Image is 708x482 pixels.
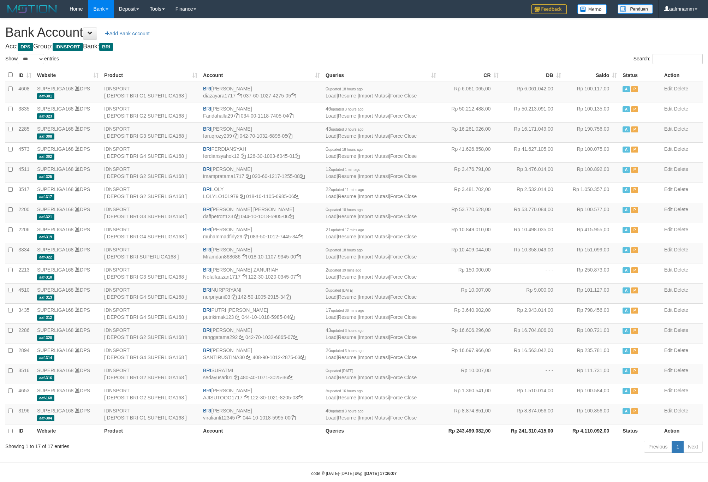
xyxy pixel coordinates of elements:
a: Load [326,395,337,400]
a: Edit [664,388,673,393]
a: Resume [338,314,356,320]
td: 2206 [16,223,34,243]
a: Import Mutasi [359,133,389,139]
span: Paused [631,126,638,132]
a: Delete [674,327,688,333]
span: BRI [203,186,211,192]
a: Copy daffpetroz123 to clipboard [234,214,239,219]
img: MOTION_logo.png [5,4,59,14]
a: Load [326,375,337,380]
a: Previous [644,441,672,453]
td: IDNSPORT [ DEPOSIT BRI G2 SUPERLIGA168 ] [101,183,200,203]
a: Resume [338,234,356,239]
a: Copy SANTIRUSTINA30 to clipboard [246,355,251,360]
a: SUPERLIGA168 [37,166,74,172]
td: Rp 16.261.026,00 [439,122,501,142]
a: Copy LOLYLO101979 to clipboard [240,194,245,199]
a: Load [326,314,337,320]
td: Rp 100.577,00 [564,203,620,223]
span: updated 18 hours ago [328,208,363,212]
a: SUPERLIGA168 [37,146,74,152]
a: Force Close [390,375,417,380]
a: Load [326,254,337,260]
td: Rp 100.135,00 [564,102,620,122]
th: Account: activate to sort column ascending [200,68,323,82]
a: Edit [664,287,673,293]
a: Resume [338,375,356,380]
a: Resume [338,93,356,99]
td: [PERSON_NAME] 042-70-1032-6895-05 [200,122,323,142]
a: Force Close [390,93,417,99]
a: Force Close [390,415,417,421]
a: Copy muhammadfirly29 to clipboard [244,234,249,239]
td: [PERSON_NAME] 037-60-1027-4275-05 [200,82,323,102]
span: Active [623,167,630,173]
span: Active [623,207,630,213]
a: Force Close [390,133,417,139]
a: Resume [338,334,356,340]
a: SUPERLIGA168 [37,247,74,252]
span: Paused [631,207,638,213]
a: Import Mutasi [359,113,389,119]
span: | | | [326,146,417,159]
a: Import Mutasi [359,355,389,360]
a: Copy 142501005291534 to clipboard [286,294,291,300]
a: Copy 122301020034507 to clipboard [296,274,301,280]
a: Resume [338,214,356,219]
span: 22 [326,186,364,192]
span: | | | [326,106,417,119]
a: AJISUTOOO1717 [203,395,243,400]
td: 4573 [16,142,34,162]
a: SUPERLIGA168 [37,347,74,353]
a: Import Mutasi [359,194,389,199]
span: | | | [326,166,417,179]
span: BRI [203,207,211,212]
a: ranggatama292 [203,334,238,340]
a: SUPERLIGA168 [37,207,74,212]
td: Rp 41.626.858,00 [439,142,501,162]
input: Search: [653,54,703,64]
a: Import Mutasi [359,314,389,320]
a: SUPERLIGA168 [37,408,74,413]
a: daffpetroz123 [203,214,233,219]
a: Mramdan868686 [203,254,240,260]
td: IDNSPORT [ DEPOSIT BRI G4 SUPERLIGA168 ] [101,142,200,162]
a: imampratama1717 [203,173,244,179]
span: Active [623,187,630,193]
td: 3835 [16,102,34,122]
a: Copy 044101018598504 to clipboard [290,314,294,320]
h4: Acc: Group: Bank: [5,43,703,50]
a: Delete [674,267,688,273]
a: Edit [664,408,673,413]
a: Edit [664,368,673,373]
td: Rp 2.532.014,00 [501,183,564,203]
td: DPS [34,142,101,162]
th: Queries: activate to sort column ascending [323,68,439,82]
span: updated 3 hours ago [331,107,364,111]
td: DPS [34,162,101,183]
a: Force Close [390,173,417,179]
th: Status [620,68,661,82]
a: Resume [338,133,356,139]
span: BRI [203,166,211,172]
a: Copy imampratama1717 to clipboard [246,173,251,179]
a: SUPERLIGA168 [37,388,74,393]
a: Edit [664,207,673,212]
th: ID: activate to sort column ascending [16,68,34,82]
th: Saldo: activate to sort column ascending [564,68,620,82]
span: Active [623,147,630,153]
a: Copy 083501012744534 to clipboard [298,234,303,239]
a: Force Close [390,254,417,260]
td: [PERSON_NAME] [PERSON_NAME] 044-10-1018-5905-06 [200,203,323,223]
span: 0 [326,146,363,152]
span: | | | [326,126,417,139]
a: Resume [338,355,356,360]
a: SUPERLIGA168 [37,86,74,91]
a: Resume [338,173,356,179]
a: Add Bank Account [101,28,154,40]
a: Force Close [390,194,417,199]
a: Copy 122301021820503 to clipboard [298,395,303,400]
a: Delete [674,227,688,232]
a: Nofalfauzan1717 [203,274,240,280]
a: Load [326,153,337,159]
